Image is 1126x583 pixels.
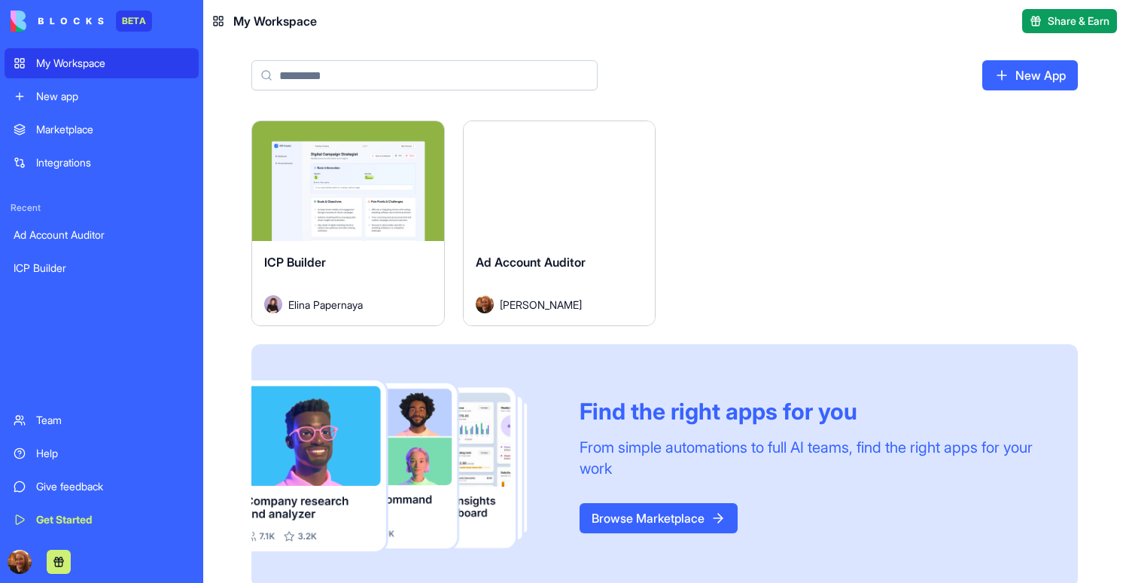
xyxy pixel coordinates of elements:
[36,56,190,71] div: My Workspace
[580,398,1042,425] div: Find the right apps for you
[5,472,199,502] a: Give feedback
[11,11,104,32] img: logo
[14,227,190,243] div: Ad Account Auditor
[5,438,199,469] a: Help
[251,380,555,551] img: Frame_181_egmpey.png
[264,255,326,270] span: ICP Builder
[5,148,199,178] a: Integrations
[5,253,199,283] a: ICP Builder
[36,155,190,170] div: Integrations
[288,297,363,313] span: Elina Papernaya
[36,122,190,137] div: Marketplace
[36,512,190,527] div: Get Started
[251,121,445,326] a: ICP BuilderAvatarElina Papernaya
[1048,14,1109,29] span: Share & Earn
[982,60,1078,90] a: New App
[463,121,656,326] a: Ad Account AuditorAvatar[PERSON_NAME]
[36,479,190,494] div: Give feedback
[476,295,494,313] img: Avatar
[5,220,199,250] a: Ad Account Auditor
[264,295,282,313] img: Avatar
[36,446,190,461] div: Help
[580,437,1042,479] div: From simple automations to full AI teams, find the right apps for your work
[116,11,152,32] div: BETA
[5,114,199,145] a: Marketplace
[580,503,738,533] a: Browse Marketplace
[1022,9,1117,33] button: Share & Earn
[36,413,190,428] div: Team
[5,405,199,435] a: Team
[233,12,317,30] span: My Workspace
[5,81,199,111] a: New app
[476,255,586,270] span: Ad Account Auditor
[36,89,190,104] div: New app
[500,297,582,313] span: [PERSON_NAME]
[5,505,199,535] a: Get Started
[8,550,32,574] img: ACg8ocKW1DqRt3DzdFhaMOehSF_DUco4x3vN4-i2MIuDdUBhkNTw4YU=s96-c
[5,202,199,214] span: Recent
[14,261,190,276] div: ICP Builder
[5,48,199,78] a: My Workspace
[11,11,152,32] a: BETA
